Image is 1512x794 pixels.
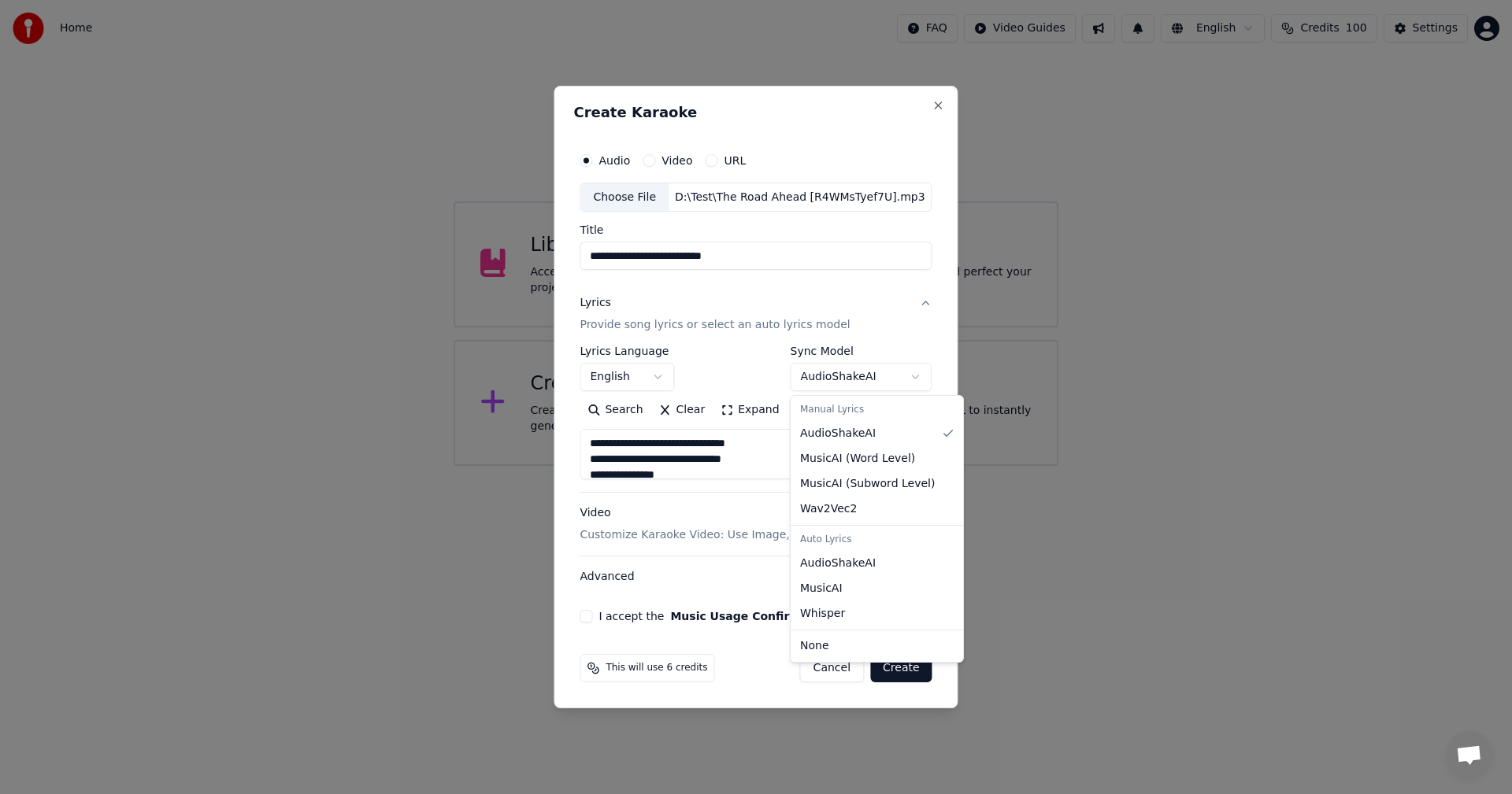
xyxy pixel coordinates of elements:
[800,476,935,492] span: MusicAI ( Subword Level )
[794,529,960,551] div: Auto Lyrics
[800,638,829,654] span: None
[794,399,960,421] div: Manual Lyrics
[800,606,845,622] span: Whisper
[800,426,876,441] span: AudioShakeAI
[800,581,843,596] span: MusicAI
[800,501,857,517] span: Wav2Vec2
[800,451,915,467] span: MusicAI ( Word Level )
[800,556,876,571] span: AudioShakeAI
